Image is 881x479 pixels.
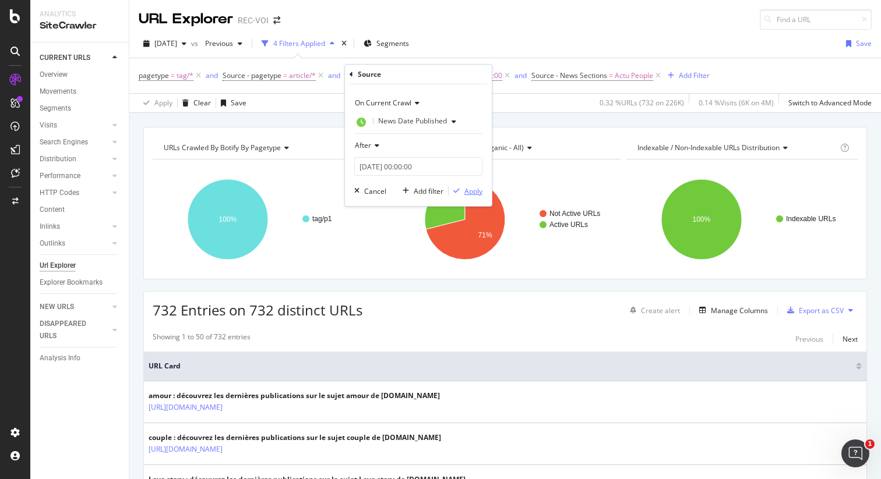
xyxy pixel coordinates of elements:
[149,361,853,371] span: URL Card
[206,70,218,81] button: and
[40,221,109,233] a: Inlinks
[139,94,172,112] button: Apply
[40,69,121,81] a: Overview
[795,334,823,344] div: Previous
[843,332,858,346] button: Next
[153,332,251,346] div: Showing 1 to 50 of 732 entries
[40,170,109,182] a: Performance
[40,69,68,81] div: Overview
[40,9,119,19] div: Analytics
[40,318,98,342] div: DISAPPEARED URLS
[139,34,191,53] button: [DATE]
[153,300,362,320] span: 732 Entries on 732 distinct URLs
[786,215,836,223] text: Indexable URLs
[438,200,452,208] text: 29%
[699,98,774,108] div: 0.14 % Visits ( 6K on 4M )
[191,38,200,48] span: vs
[40,276,103,289] div: Explorer Bookmarks
[283,70,287,80] span: =
[514,70,527,80] div: and
[843,334,858,344] div: Next
[378,116,447,126] span: News Date Published
[40,187,79,199] div: HTTP Codes
[238,15,269,26] div: REC-VOI
[390,169,618,270] svg: A chart.
[549,221,588,229] text: Active URLs
[328,70,340,80] div: and
[219,215,237,223] text: 100%
[40,301,109,313] a: NEW URLS
[40,52,90,64] div: CURRENT URLS
[40,136,88,148] div: Search Engines
[153,169,381,270] div: A chart.
[161,139,373,157] h4: URLs Crawled By Botify By pagetype
[359,34,414,53] button: Segments
[40,276,121,289] a: Explorer Bookmarks
[40,102,71,115] div: Segments
[514,70,527,81] button: and
[200,38,233,48] span: Previous
[841,34,872,53] button: Save
[200,34,247,53] button: Previous
[40,19,119,33] div: SiteCrawler
[635,139,838,157] h4: Indexable / Non-Indexable URLs Distribution
[399,139,611,157] h4: Active / Not Active URLs
[364,186,386,196] div: Cancel
[549,210,600,218] text: Not Active URLs
[40,119,109,132] a: Visits
[414,186,443,196] div: Add filter
[40,52,109,64] a: CURRENT URLS
[171,70,175,80] span: =
[40,119,57,132] div: Visits
[449,185,482,197] button: Apply
[40,102,121,115] a: Segments
[273,16,280,24] div: arrow-right-arrow-left
[693,215,711,223] text: 100%
[841,439,869,467] iframe: Intercom live chat
[679,70,710,80] div: Add Filter
[40,301,74,313] div: NEW URLS
[40,260,76,272] div: Url Explorer
[328,70,340,81] button: and
[760,9,872,30] input: Find a URL
[695,303,768,317] button: Manage Columns
[312,215,332,223] text: tag/p1
[464,186,482,196] div: Apply
[40,352,80,364] div: Analysis Info
[223,70,281,80] span: Source - pagetype
[40,352,121,364] a: Analysis Info
[154,38,177,48] span: 2025 Jul. 30th
[355,140,371,150] span: After
[139,70,169,80] span: pagetype
[178,94,211,112] button: Clear
[149,432,441,443] div: couple : découvrez les dernières publications sur le sujet couple de [DOMAIN_NAME]
[641,306,680,315] div: Create alert
[865,439,875,449] span: 1
[40,237,65,250] div: Outlinks
[615,68,653,84] span: Actu People
[40,221,60,233] div: Inlinks
[216,94,246,112] button: Save
[206,70,218,80] div: and
[177,68,193,84] span: tag/*
[40,153,76,165] div: Distribution
[40,318,109,342] a: DISAPPEARED URLS
[139,9,233,29] div: URL Explorer
[154,98,172,108] div: Apply
[354,112,461,131] button: News Date Published
[626,169,855,270] svg: A chart.
[40,204,121,216] a: Content
[149,402,223,413] a: [URL][DOMAIN_NAME]
[40,237,109,250] a: Outlinks
[289,68,316,84] span: article/*
[40,136,109,148] a: Search Engines
[40,170,80,182] div: Performance
[257,34,339,53] button: 4 Filters Applied
[231,98,246,108] div: Save
[663,69,710,83] button: Add Filter
[164,143,281,152] span: URLs Crawled By Botify By pagetype
[40,86,76,98] div: Movements
[40,260,121,272] a: Url Explorer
